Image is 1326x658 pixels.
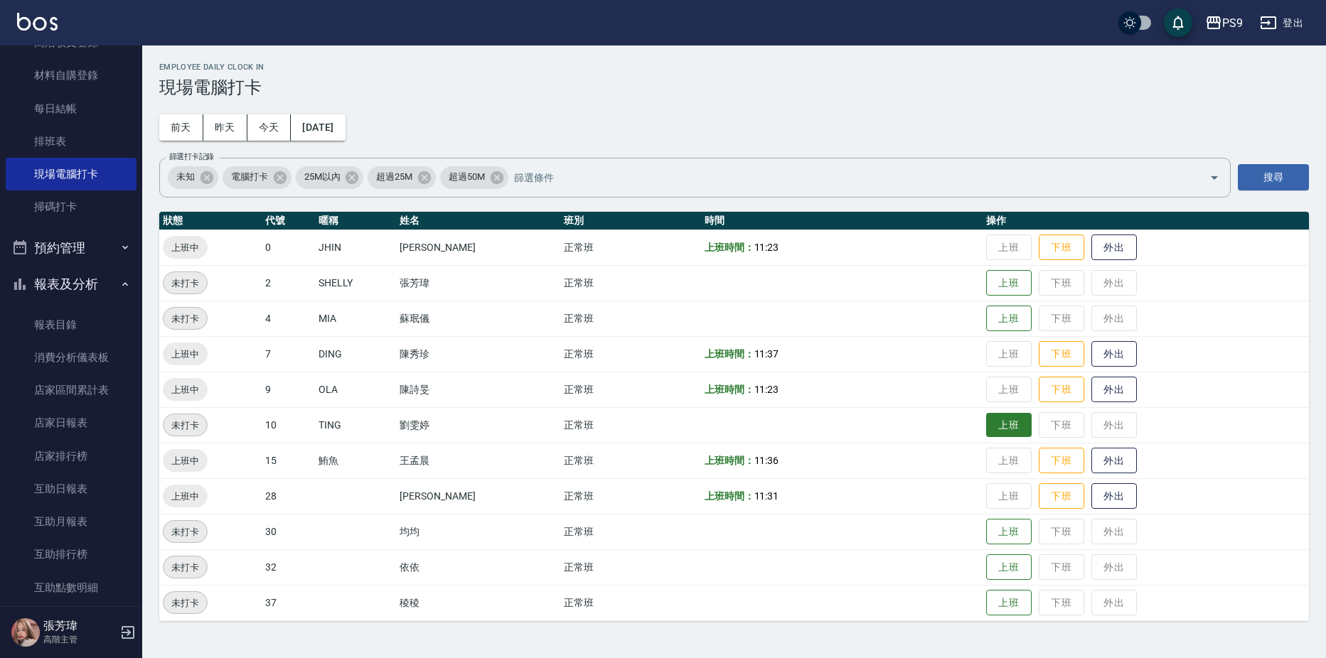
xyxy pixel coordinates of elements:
[163,453,208,468] span: 上班中
[1203,166,1226,189] button: Open
[6,571,137,604] a: 互助點數明細
[6,505,137,538] a: 互助月報表
[396,301,560,336] td: 蘇珉儀
[396,265,560,301] td: 張芳瑋
[6,538,137,571] a: 互助排行榜
[705,455,754,466] b: 上班時間：
[6,59,137,92] a: 材料自購登錄
[247,114,292,141] button: 今天
[754,384,779,395] span: 11:23
[164,595,207,610] span: 未打卡
[440,166,508,189] div: 超過50M
[6,406,137,439] a: 店家日報表
[440,170,493,184] span: 超過50M
[705,348,754,360] b: 上班時間：
[223,166,292,189] div: 電腦打卡
[163,240,208,255] span: 上班中
[262,336,315,372] td: 7
[560,478,701,514] td: 正常班
[315,372,396,407] td: OLA
[560,230,701,265] td: 正常班
[705,490,754,502] b: 上班時間：
[164,311,207,326] span: 未打卡
[262,407,315,443] td: 10
[6,266,137,303] button: 報表及分析
[701,212,983,230] th: 時間
[1039,483,1084,509] button: 下班
[11,618,40,647] img: Person
[396,514,560,549] td: 均均
[6,440,137,473] a: 店家排行榜
[705,384,754,395] b: 上班時間：
[262,549,315,585] td: 32
[1164,9,1192,37] button: save
[43,633,116,646] p: 高階主管
[986,270,1032,296] button: 上班
[560,336,701,372] td: 正常班
[296,170,349,184] span: 25M以內
[1039,377,1084,403] button: 下班
[754,455,779,466] span: 11:36
[560,212,701,230] th: 班別
[203,114,247,141] button: 昨天
[1091,341,1137,367] button: 外出
[163,382,208,397] span: 上班中
[262,301,315,336] td: 4
[1199,9,1249,38] button: PS9
[560,372,701,407] td: 正常班
[168,166,218,189] div: 未知
[43,619,116,633] h5: 張芳瑋
[1254,10,1309,36] button: 登出
[315,212,396,230] th: 暱稱
[6,190,137,223] a: 掃碼打卡
[396,212,560,230] th: 姓名
[315,230,396,265] td: JHIN
[986,554,1032,581] button: 上班
[396,336,560,372] td: 陳秀珍
[262,372,315,407] td: 9
[315,407,396,443] td: TING
[396,372,560,407] td: 陳詩旻
[754,242,779,253] span: 11:23
[6,341,137,374] a: 消費分析儀表板
[1091,377,1137,403] button: 外出
[164,560,207,575] span: 未打卡
[396,407,560,443] td: 劉雯婷
[159,114,203,141] button: 前天
[315,265,396,301] td: SHELLY
[1222,14,1243,32] div: PS9
[6,230,137,266] button: 預約管理
[262,514,315,549] td: 30
[164,276,207,291] span: 未打卡
[396,549,560,585] td: 依依
[560,407,701,443] td: 正常班
[983,212,1309,230] th: 操作
[6,604,137,637] a: 互助業績報表
[754,348,779,360] span: 11:37
[164,418,207,433] span: 未打卡
[6,473,137,505] a: 互助日報表
[262,265,315,301] td: 2
[396,478,560,514] td: [PERSON_NAME]
[296,166,364,189] div: 25M以內
[315,443,396,478] td: 鮪魚
[6,158,137,190] a: 現場電腦打卡
[396,230,560,265] td: [PERSON_NAME]
[1091,483,1137,509] button: 外出
[315,301,396,336] td: MIA
[6,125,137,158] a: 排班表
[291,114,345,141] button: [DATE]
[1238,164,1309,190] button: 搜尋
[986,413,1032,438] button: 上班
[6,308,137,341] a: 報表目錄
[705,242,754,253] b: 上班時間：
[168,170,203,184] span: 未知
[986,519,1032,545] button: 上班
[1091,234,1137,261] button: 外出
[315,336,396,372] td: DING
[262,443,315,478] td: 15
[986,306,1032,332] button: 上班
[560,549,701,585] td: 正常班
[368,170,421,184] span: 超過25M
[1039,341,1084,367] button: 下班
